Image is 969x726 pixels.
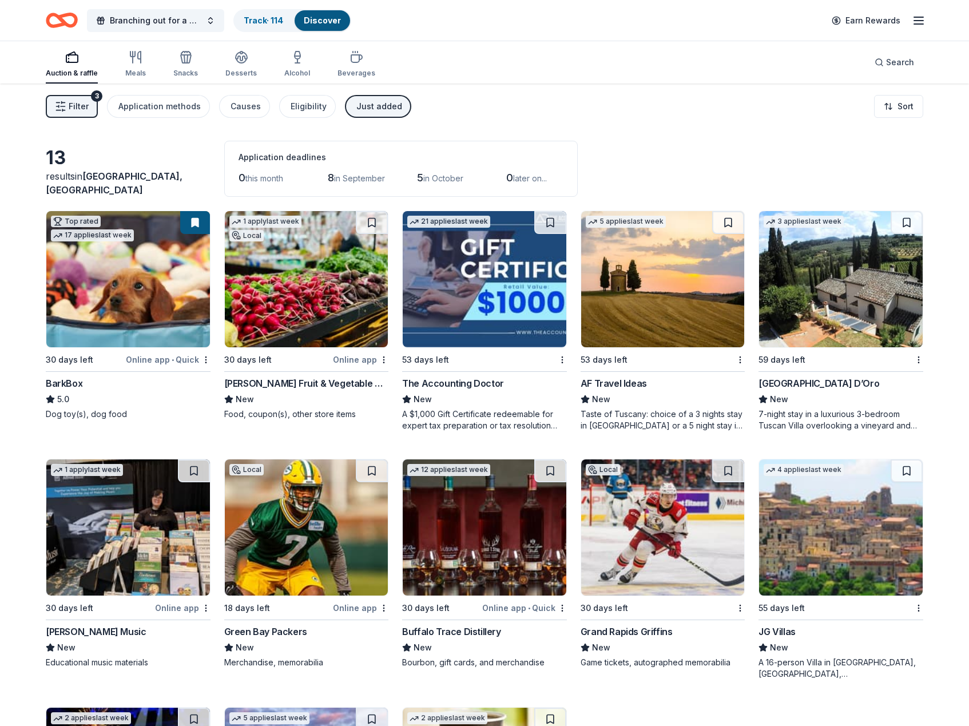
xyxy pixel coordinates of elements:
[581,459,745,596] img: Image for Grand Rapids Griffins
[758,459,923,680] a: Image for JG Villas4 applieslast week55 days leftJG VillasNewA 16-person Villa in [GEOGRAPHIC_DAT...
[758,353,805,367] div: 59 days left
[279,95,336,118] button: Eligibility
[46,169,211,197] div: results
[592,641,610,654] span: New
[57,392,69,406] span: 5.0
[225,46,257,84] button: Desserts
[581,353,628,367] div: 53 days left
[229,230,264,241] div: Local
[224,211,389,420] a: Image for Joe Randazzo's Fruit & Vegetable Market1 applylast weekLocal30 days leftOnline app[PERS...
[224,657,389,668] div: Merchandise, memorabilia
[118,100,201,113] div: Application methods
[125,69,146,78] div: Meals
[333,601,388,615] div: Online app
[758,376,879,390] div: [GEOGRAPHIC_DATA] D’Oro
[229,464,264,475] div: Local
[581,376,647,390] div: AF Travel Ideas
[759,459,923,596] img: Image for JG Villas
[407,216,490,228] div: 21 applies last week
[345,95,411,118] button: Just added
[46,459,210,596] img: Image for Alfred Music
[328,172,334,184] span: 8
[224,459,389,668] a: Image for Green Bay PackersLocal18 days leftOnline appGreen Bay PackersNewMerchandise, memorabilia
[423,173,463,183] span: in October
[586,464,620,475] div: Local
[414,641,432,654] span: New
[236,641,254,654] span: New
[46,601,93,615] div: 30 days left
[229,216,301,228] div: 1 apply last week
[581,459,745,668] a: Image for Grand Rapids GriffinsLocal30 days leftGrand Rapids GriffinsNewGame tickets, autographed...
[224,625,307,638] div: Green Bay Packers
[173,46,198,84] button: Snacks
[284,69,310,78] div: Alcohol
[46,376,82,390] div: BarkBox
[402,408,567,431] div: A $1,000 Gift Certificate redeemable for expert tax preparation or tax resolution services—recipi...
[333,352,388,367] div: Online app
[482,601,567,615] div: Online app Quick
[284,46,310,84] button: Alcohol
[334,173,385,183] span: in September
[225,69,257,78] div: Desserts
[403,459,566,596] img: Image for Buffalo Trace Distillery
[46,211,210,347] img: Image for BarkBox
[91,90,102,102] div: 3
[46,170,182,196] span: [GEOGRAPHIC_DATA], [GEOGRAPHIC_DATA]
[758,211,923,431] a: Image for Villa Sogni D’Oro3 applieslast week59 days left[GEOGRAPHIC_DATA] D’OroNew7-night stay i...
[581,211,745,347] img: Image for AF Travel Ideas
[581,601,628,615] div: 30 days left
[758,601,805,615] div: 55 days left
[245,173,283,183] span: this month
[758,625,795,638] div: JG Villas
[402,657,567,668] div: Bourbon, gift cards, and merchandise
[224,376,389,390] div: [PERSON_NAME] Fruit & Vegetable Market
[886,55,914,69] span: Search
[231,100,261,113] div: Causes
[225,459,388,596] img: Image for Green Bay Packers
[225,211,388,347] img: Image for Joe Randazzo's Fruit & Vegetable Market
[337,46,375,84] button: Beverages
[126,352,211,367] div: Online app Quick
[224,408,389,420] div: Food, coupon(s), other store items
[402,211,567,431] a: Image for The Accounting Doctor21 applieslast week53 days leftThe Accounting DoctorNewA $1,000 Gi...
[337,69,375,78] div: Beverages
[402,601,450,615] div: 30 days left
[865,51,923,74] button: Search
[224,601,270,615] div: 18 days left
[107,95,210,118] button: Application methods
[172,355,174,364] span: •
[46,69,98,78] div: Auction & raffle
[506,172,513,184] span: 0
[46,625,146,638] div: [PERSON_NAME] Music
[770,641,788,654] span: New
[244,15,283,25] a: Track· 114
[407,712,487,724] div: 2 applies last week
[414,392,432,406] span: New
[592,392,610,406] span: New
[528,604,530,613] span: •
[403,211,566,347] img: Image for The Accounting Doctor
[581,657,745,668] div: Game tickets, autographed memorabilia
[51,229,134,241] div: 17 applies last week
[233,9,351,32] button: Track· 114Discover
[402,625,501,638] div: Buffalo Trace Distillery
[239,150,563,164] div: Application deadlines
[125,46,146,84] button: Meals
[46,459,211,668] a: Image for Alfred Music1 applylast week30 days leftOnline app[PERSON_NAME] MusicNewEducational mus...
[770,392,788,406] span: New
[46,46,98,84] button: Auction & raffle
[759,211,923,347] img: Image for Villa Sogni D’Oro
[304,15,341,25] a: Discover
[46,408,211,420] div: Dog toy(s), dog food
[46,95,98,118] button: Filter3
[402,459,567,668] a: Image for Buffalo Trace Distillery12 applieslast week30 days leftOnline app•QuickBuffalo Trace Di...
[219,95,270,118] button: Causes
[897,100,914,113] span: Sort
[110,14,201,27] span: Branching out for a Cause
[764,216,844,228] div: 3 applies last week
[46,170,182,196] span: in
[764,464,844,476] div: 4 applies last week
[402,376,504,390] div: The Accounting Doctor
[407,464,490,476] div: 12 applies last week
[51,464,123,476] div: 1 apply last week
